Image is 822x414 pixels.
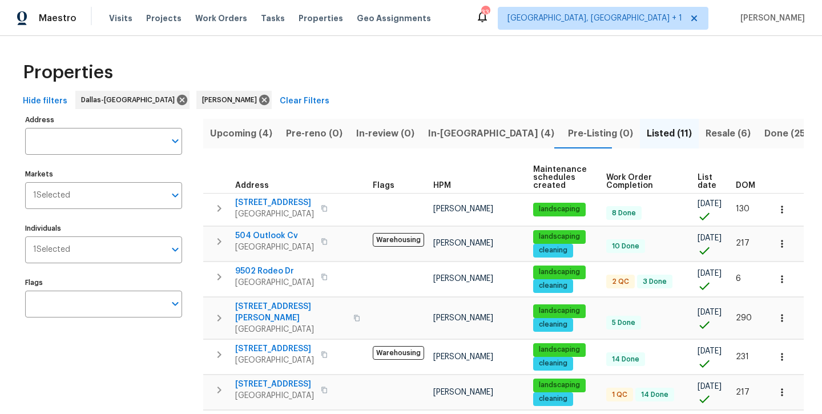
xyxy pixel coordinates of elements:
[33,245,70,255] span: 1 Selected
[81,94,179,106] span: Dallas-[GEOGRAPHIC_DATA]
[507,13,682,24] span: [GEOGRAPHIC_DATA], [GEOGRAPHIC_DATA] + 1
[568,126,633,142] span: Pre-Listing (0)
[25,116,182,123] label: Address
[235,197,314,208] span: [STREET_ADDRESS]
[235,301,346,324] span: [STREET_ADDRESS][PERSON_NAME]
[167,187,183,203] button: Open
[736,388,750,396] span: 217
[428,126,554,142] span: In-[GEOGRAPHIC_DATA] (4)
[25,279,182,286] label: Flags
[534,345,585,355] span: landscaping
[167,133,183,149] button: Open
[433,353,493,361] span: [PERSON_NAME]
[196,91,272,109] div: [PERSON_NAME]
[167,242,183,258] button: Open
[698,200,722,208] span: [DATE]
[607,318,640,328] span: 5 Done
[280,94,329,108] span: Clear Filters
[25,171,182,178] label: Markets
[23,94,67,108] span: Hide filters
[235,277,314,288] span: [GEOGRAPHIC_DATA]
[433,239,493,247] span: [PERSON_NAME]
[146,13,182,24] span: Projects
[764,126,815,142] span: Done (256)
[534,267,585,277] span: landscaping
[261,14,285,22] span: Tasks
[235,343,314,355] span: [STREET_ADDRESS]
[210,126,272,142] span: Upcoming (4)
[534,380,585,390] span: landscaping
[533,166,587,190] span: Maintenance schedules created
[433,388,493,396] span: [PERSON_NAME]
[433,205,493,213] span: [PERSON_NAME]
[433,275,493,283] span: [PERSON_NAME]
[534,281,572,291] span: cleaning
[607,355,644,364] span: 14 Done
[18,91,72,112] button: Hide filters
[736,275,741,283] span: 6
[698,308,722,316] span: [DATE]
[25,225,182,232] label: Individuals
[736,314,752,322] span: 290
[202,94,261,106] span: [PERSON_NAME]
[235,182,269,190] span: Address
[736,205,750,213] span: 130
[607,277,634,287] span: 2 QC
[607,242,644,251] span: 10 Done
[706,126,751,142] span: Resale (6)
[357,13,431,24] span: Geo Assignments
[698,234,722,242] span: [DATE]
[534,306,585,316] span: landscaping
[736,13,805,24] span: [PERSON_NAME]
[235,242,314,253] span: [GEOGRAPHIC_DATA]
[698,174,716,190] span: List date
[698,270,722,278] span: [DATE]
[235,208,314,220] span: [GEOGRAPHIC_DATA]
[235,390,314,401] span: [GEOGRAPHIC_DATA]
[636,390,673,400] span: 14 Done
[433,314,493,322] span: [PERSON_NAME]
[167,296,183,312] button: Open
[373,233,424,247] span: Warehousing
[534,320,572,329] span: cleaning
[235,266,314,277] span: 9502 Rodeo Dr
[235,230,314,242] span: 504 Outlook Cv
[286,126,342,142] span: Pre-reno (0)
[33,191,70,200] span: 1 Selected
[534,359,572,368] span: cleaning
[299,13,343,24] span: Properties
[481,7,489,18] div: 33
[607,390,632,400] span: 1 QC
[235,324,346,335] span: [GEOGRAPHIC_DATA]
[433,182,451,190] span: HPM
[534,394,572,404] span: cleaning
[195,13,247,24] span: Work Orders
[647,126,692,142] span: Listed (11)
[736,239,750,247] span: 217
[736,182,755,190] span: DOM
[534,204,585,214] span: landscaping
[638,277,671,287] span: 3 Done
[75,91,190,109] div: Dallas-[GEOGRAPHIC_DATA]
[373,182,394,190] span: Flags
[356,126,414,142] span: In-review (0)
[534,246,572,255] span: cleaning
[736,353,749,361] span: 231
[698,347,722,355] span: [DATE]
[373,346,424,360] span: Warehousing
[606,174,678,190] span: Work Order Completion
[109,13,132,24] span: Visits
[607,208,640,218] span: 8 Done
[534,232,585,242] span: landscaping
[39,13,76,24] span: Maestro
[23,67,113,78] span: Properties
[275,91,334,112] button: Clear Filters
[235,355,314,366] span: [GEOGRAPHIC_DATA]
[698,383,722,391] span: [DATE]
[235,379,314,390] span: [STREET_ADDRESS]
